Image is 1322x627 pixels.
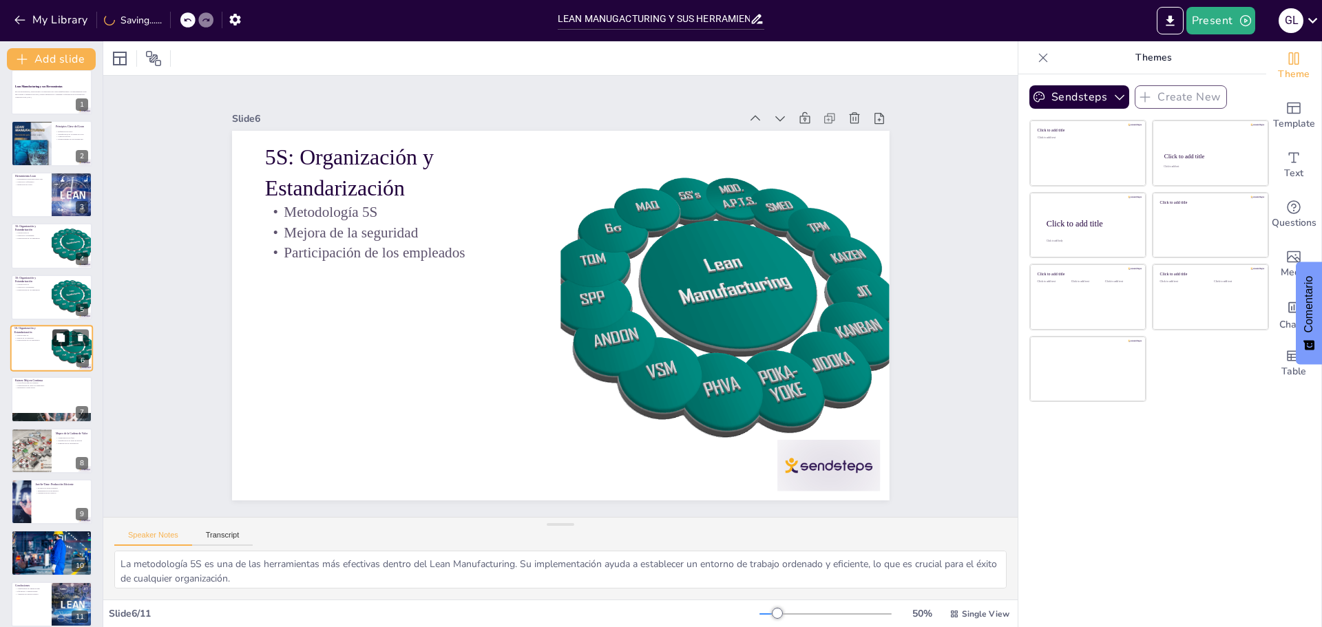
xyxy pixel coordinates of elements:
p: 5S: Organización y Estandarización [14,326,48,334]
div: 4 [11,223,92,268]
span: Theme [1278,67,1310,82]
p: Kaizen: Mejora Continua [15,379,88,383]
p: Mejora de la seguridad [15,286,48,288]
span: Single View [962,608,1009,619]
p: Resultados a largo plazo [15,387,88,390]
input: Insert title [558,9,750,29]
span: Template [1273,116,1315,131]
p: Principios Clave del Lean [56,124,88,128]
p: Identificación de áreas de mejora [56,439,88,442]
p: Participación de los empleados [15,237,48,240]
div: Click to add title [1038,128,1136,133]
p: 5S: Organización y Estandarización [15,276,48,284]
div: 6 [10,325,93,372]
span: Text [1284,166,1303,181]
p: Mayor satisfacción del cliente [15,540,88,543]
button: Transcript [192,531,253,546]
p: Definición del valor [56,130,88,133]
div: Click to add text [1164,166,1255,169]
p: Identificación de la cadena de valor [56,133,88,136]
button: Sendsteps [1029,85,1129,109]
div: Click to add text [1160,280,1204,284]
div: 7 [11,376,92,422]
button: Delete Slide [72,329,89,346]
p: Mejora de la eficiencia [15,180,48,183]
div: Click to add text [1038,136,1136,140]
div: 8 [76,457,88,469]
p: Filosofía de mejora continua [15,382,88,385]
button: Present [1186,7,1255,34]
div: 7 [76,406,88,418]
div: Click to add title [1160,200,1259,204]
div: 6 [76,354,89,367]
p: Just-In-Time: Producción Eficiente [35,482,88,487]
div: Click to add title [1038,272,1136,277]
p: Ambiente de trabajo positivo [15,593,48,595]
div: Change the overall theme [1266,41,1321,91]
p: Mejora en la calidad [15,538,88,540]
div: 5 [76,304,88,316]
p: Participación de todos los empleados [15,384,88,387]
div: Add text boxes [1266,140,1321,190]
div: 3 [76,201,88,213]
p: Themes [1054,41,1252,74]
div: 2 [76,150,88,162]
button: Speaker Notes [114,531,192,546]
p: Eficiencia y competitividad [15,590,48,593]
p: Metodología 5S [14,334,48,337]
div: Click to add title [1160,272,1259,277]
div: 11 [11,582,92,627]
p: Metodología 5S [15,283,48,286]
div: Click to add body [1047,240,1133,242]
div: 1 [11,70,92,115]
div: Add charts and graphs [1266,289,1321,339]
button: My Library [10,9,94,31]
p: Mejora de la seguridad [15,235,48,237]
p: Mejora de la seguridad [14,337,48,339]
strong: Lean Manufacturing y sus Herramientas [15,85,63,87]
div: Layout [109,47,131,70]
button: Export to PowerPoint [1157,7,1184,34]
div: Click to add text [1214,280,1257,284]
div: 11 [72,610,88,623]
p: Visualización del flujo [56,436,88,439]
p: Transformación organizacional [15,588,48,591]
p: Mapeo de la Cadena de Valor [56,431,88,435]
button: G L [1279,7,1303,34]
p: Establecimiento de un sistema pull [56,138,88,140]
span: Table [1281,364,1306,379]
button: Duplicate Slide [52,329,69,346]
div: 10 [72,560,88,572]
div: 5 [11,275,92,320]
div: Click to add title [1164,153,1256,160]
div: Add a table [1266,339,1321,388]
p: Metodología 5S [641,77,790,315]
p: En esta presentación, exploraremos los principios del Lean Manufacturing y las herramientas clave... [15,91,88,96]
p: 5S: Organización y Estandarización [15,224,48,232]
div: 9 [76,508,88,520]
div: Add images, graphics, shapes or video [1266,240,1321,289]
span: Position [145,50,162,67]
p: Conclusiones [15,584,48,588]
span: Charts [1279,317,1308,332]
div: Click to add text [1038,280,1069,284]
div: Saving...... [104,14,162,27]
p: Minimización de inventarios [35,489,88,492]
div: 4 [76,253,88,265]
p: Reducción de costos [15,535,88,538]
div: 1 [76,98,88,111]
div: 8 [11,428,92,474]
span: Questions [1272,215,1316,231]
p: Creación de flujo [56,135,88,138]
div: 10 [11,530,92,575]
span: Media [1281,265,1308,280]
p: Producción según demanda [35,487,88,489]
div: 3 [11,172,92,217]
p: Participación de los empleados [14,339,48,342]
div: Click to add title [1047,218,1135,228]
font: Comentario [1303,276,1314,333]
div: Slide 6 / 11 [109,607,759,620]
button: Comentarios - Mostrar encuesta [1296,262,1322,365]
p: 5S: Organización y Estandarización [658,87,842,345]
p: Participación de los empleados [605,56,755,295]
